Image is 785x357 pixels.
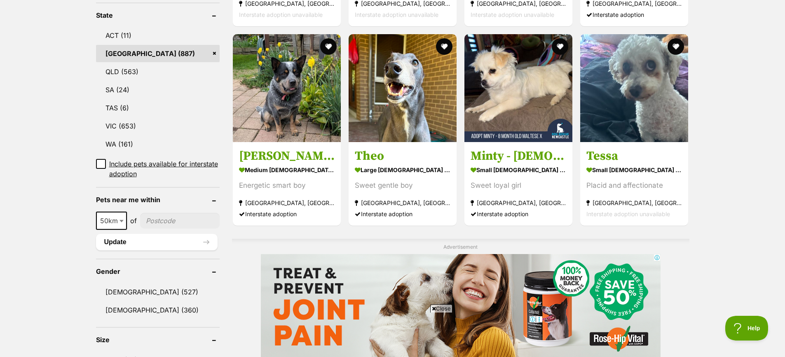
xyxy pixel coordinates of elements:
span: Interstate adoption unavailable [586,210,670,217]
header: Pets near me within [96,196,220,203]
a: Minty - [DEMOGRAPHIC_DATA] Maltese X small [DEMOGRAPHIC_DATA] Dog Sweet loyal girl [GEOGRAPHIC_DA... [464,142,572,226]
strong: [GEOGRAPHIC_DATA], [GEOGRAPHIC_DATA] [355,197,450,208]
button: favourite [320,38,337,55]
strong: [GEOGRAPHIC_DATA], [GEOGRAPHIC_DATA] [586,197,682,208]
strong: small [DEMOGRAPHIC_DATA] Dog [471,164,566,176]
a: [DEMOGRAPHIC_DATA] (527) [96,283,220,301]
input: postcode [140,213,220,229]
span: Interstate adoption unavailable [239,11,323,18]
a: TAS (6) [96,99,220,117]
button: Update [96,234,218,250]
strong: [GEOGRAPHIC_DATA], [GEOGRAPHIC_DATA] [471,197,566,208]
button: favourite [436,38,452,55]
div: Interstate adoption [586,9,682,20]
header: Size [96,336,220,343]
div: Interstate adoption [471,208,566,219]
h3: Tessa [586,148,682,164]
header: State [96,12,220,19]
img: Theo - Greyhound Dog [349,34,457,142]
a: Tessa small [DEMOGRAPHIC_DATA] Dog Placid and affectionate [GEOGRAPHIC_DATA], [GEOGRAPHIC_DATA] I... [580,142,688,226]
a: VIC (653) [96,117,220,135]
button: favourite [552,38,568,55]
a: WA (161) [96,135,220,153]
a: [GEOGRAPHIC_DATA] (887) [96,45,220,62]
div: Placid and affectionate [586,180,682,191]
span: Interstate adoption unavailable [471,11,554,18]
h3: Theo [355,148,450,164]
div: Energetic smart boy [239,180,335,191]
a: [PERSON_NAME] medium [DEMOGRAPHIC_DATA] Dog Energetic smart boy [GEOGRAPHIC_DATA], [GEOGRAPHIC_DA... [233,142,341,226]
strong: medium [DEMOGRAPHIC_DATA] Dog [239,164,335,176]
span: 50km [96,212,127,230]
strong: large [DEMOGRAPHIC_DATA] Dog [355,164,450,176]
strong: small [DEMOGRAPHIC_DATA] Dog [586,164,682,176]
iframe: Advertisement [243,316,543,353]
h3: Minty - [DEMOGRAPHIC_DATA] Maltese X [471,148,566,164]
a: Theo large [DEMOGRAPHIC_DATA] Dog Sweet gentle boy [GEOGRAPHIC_DATA], [GEOGRAPHIC_DATA] Interstat... [349,142,457,226]
button: favourite [668,38,684,55]
header: Gender [96,268,220,275]
a: ACT (11) [96,27,220,44]
a: [DEMOGRAPHIC_DATA] (360) [96,301,220,319]
a: Include pets available for interstate adoption [96,159,220,179]
div: Interstate adoption [355,208,450,219]
span: of [130,216,137,226]
div: Sweet loyal girl [471,180,566,191]
h3: [PERSON_NAME] [239,148,335,164]
strong: [GEOGRAPHIC_DATA], [GEOGRAPHIC_DATA] [239,197,335,208]
iframe: Help Scout Beacon - Open [725,316,769,341]
img: Tessa - Bichon Frise Dog [580,34,688,142]
div: Interstate adoption [239,208,335,219]
span: Interstate adoption unavailable [355,11,438,18]
div: Sweet gentle boy [355,180,450,191]
span: Close [430,304,452,313]
a: SA (24) [96,81,220,98]
iframe: Advertisement [261,254,661,357]
img: Rufus - Australian Cattle Dog [233,34,341,142]
span: 50km [97,215,126,226]
img: Minty - 8 Month Old Maltese X - Maltese x Shih Tzu x Pomeranian Dog [464,34,572,142]
a: QLD (563) [96,63,220,80]
span: Include pets available for interstate adoption [109,159,220,179]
